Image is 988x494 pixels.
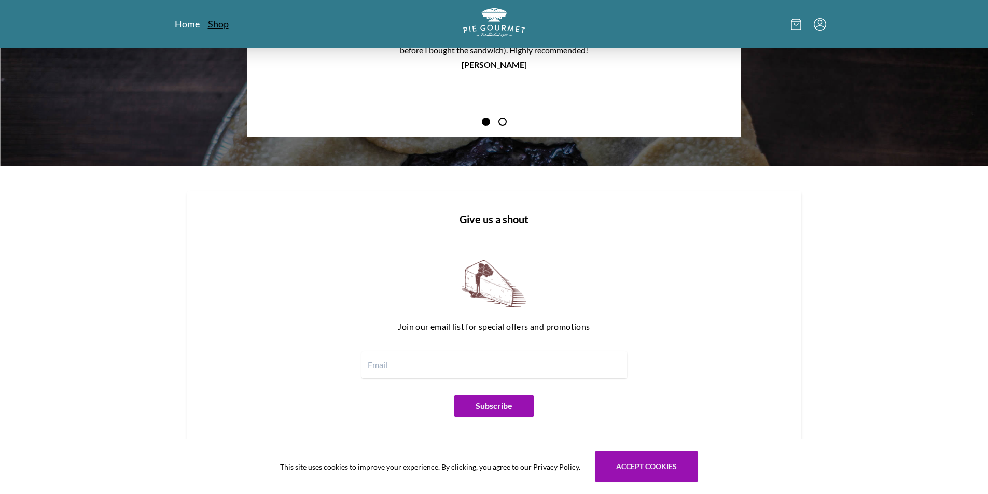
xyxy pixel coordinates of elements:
input: Email [361,351,627,378]
button: Accept cookies [595,451,698,482]
button: Subscribe [454,395,534,417]
a: Shop [208,18,229,30]
a: Home [175,18,200,30]
span: This site uses cookies to improve your experience. By clicking, you agree to our Privacy Policy. [280,461,580,472]
p: Join our email list for special offers and promotions [229,318,760,335]
img: newsletter [462,260,526,307]
button: Menu [814,18,826,31]
a: Logo [463,8,525,40]
h1: Give us a shout [204,211,785,227]
p: [PERSON_NAME] [247,59,741,71]
img: logo [463,8,525,37]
